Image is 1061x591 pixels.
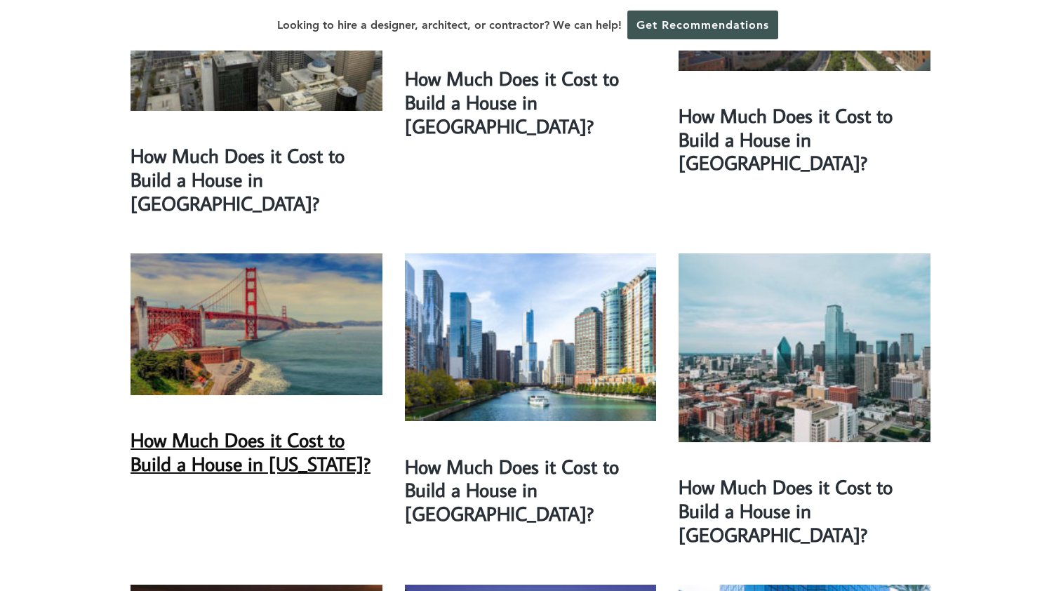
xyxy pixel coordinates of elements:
[679,474,893,547] a: How Much Does it Cost to Build a House in [GEOGRAPHIC_DATA]?
[627,11,778,39] a: Get Recommendations
[131,427,371,477] a: How Much Does it Cost to Build a House in [US_STATE]?
[405,65,619,138] a: How Much Does it Cost to Build a House in [GEOGRAPHIC_DATA]?
[405,453,619,526] a: How Much Does it Cost to Build a House in [GEOGRAPHIC_DATA]?
[679,102,893,175] a: How Much Does it Cost to Build a House in [GEOGRAPHIC_DATA]?
[131,142,345,215] a: How Much Does it Cost to Build a House in [GEOGRAPHIC_DATA]?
